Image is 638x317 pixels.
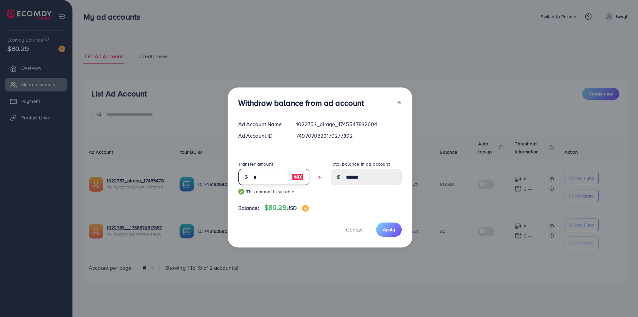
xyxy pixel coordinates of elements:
div: 1022753_oiraqo_1745547832604 [291,120,407,128]
span: USD [286,204,297,212]
small: This amount is suitable [238,188,309,195]
span: Cancel [346,226,363,233]
div: 7497070823170277392 [291,132,407,140]
h4: $80.29 [265,204,309,212]
button: Cancel [338,223,371,237]
span: Balance: [238,204,259,212]
span: Apply [383,226,395,233]
button: Apply [376,223,402,237]
div: Ad Account Name [233,120,291,128]
label: Transfer amount [238,161,273,167]
label: Total balance in ad account [331,161,390,167]
h3: Withdraw balance from ad account [238,98,364,108]
img: guide [238,189,244,195]
img: image [292,173,304,181]
img: image [302,205,309,212]
iframe: Chat [610,287,633,312]
div: Ad Account ID [233,132,291,140]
